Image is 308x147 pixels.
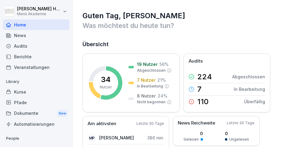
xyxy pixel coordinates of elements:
h2: Übersicht [82,40,299,49]
a: Veranstaltungen [3,62,69,73]
p: 21 % [157,77,166,83]
p: 0 [184,130,203,137]
p: 7 Nutzer [137,77,156,83]
a: Audits [3,41,69,51]
p: Nicht begonnen [137,99,166,105]
p: Überfällig [244,98,265,105]
h1: Guten Tag, [PERSON_NAME] [82,11,299,21]
div: MP [88,134,96,142]
p: People [3,134,69,143]
a: Automatisierungen [3,119,69,129]
p: In Bearbeitung [137,84,163,89]
p: Nutzer [100,84,112,90]
p: 8 Nutzer [137,93,156,99]
p: 56 % [159,61,169,67]
p: 0 [225,130,249,137]
p: Audits [189,58,203,65]
a: Home [3,19,69,30]
p: 34 [101,76,110,83]
a: News [3,30,69,41]
p: News Reichweite [178,120,215,127]
a: Kurse [3,87,69,97]
p: 386 min. [147,135,164,141]
p: Ungelesen [229,137,249,142]
div: Dokumente [3,108,69,119]
p: [PERSON_NAME] Hemmen [17,6,61,12]
p: Letzte 30 Tage [227,120,254,126]
p: [PERSON_NAME] [99,135,134,141]
p: Library [3,77,69,87]
a: Berichte [3,51,69,62]
a: Pfade [3,97,69,108]
p: 19 Nutzer [137,61,158,67]
p: Letzte 30 Tage [136,121,164,126]
p: 7 [197,86,201,93]
p: Abgeschlossen [232,73,265,80]
p: Was möchtest du heute tun? [82,21,299,30]
p: Menü Akademie [17,12,61,16]
p: 224 [197,73,212,80]
p: 24 % [158,93,167,99]
p: In Bearbeitung [234,86,265,92]
p: Abgeschlossen [137,68,166,73]
a: DokumenteNew [3,108,69,119]
p: Am aktivsten [88,120,116,127]
div: New [57,110,68,117]
p: Gelesen [184,137,199,142]
p: 110 [197,98,208,105]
